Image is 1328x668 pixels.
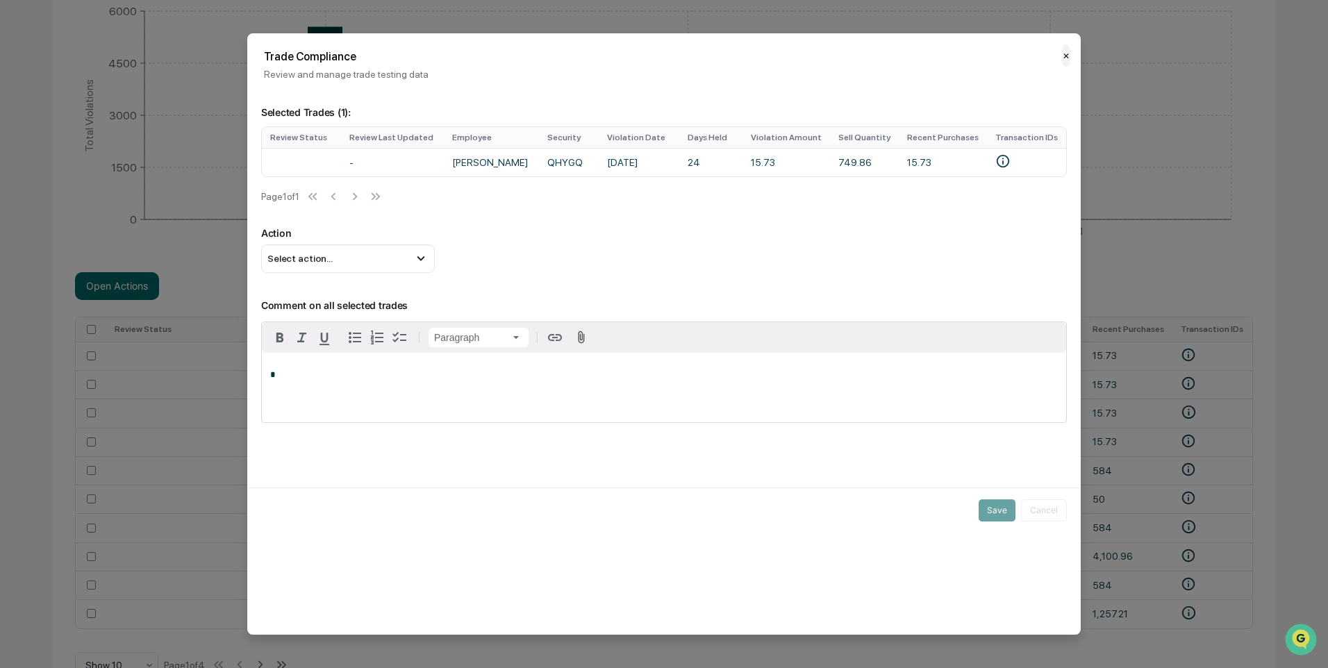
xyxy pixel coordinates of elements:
th: Days Held [679,127,742,148]
td: 749.86 [830,148,899,176]
img: 1746055101610-c473b297-6a78-478c-a979-82029cc54cd1 [14,106,39,131]
button: Save [979,499,1015,521]
div: 🖐️ [14,176,25,187]
p: Selected Trades ( 1 ): [261,90,1067,118]
span: Attestations [115,175,172,189]
p: Comment on all selected trades [261,283,1067,311]
th: Employee [444,127,540,148]
div: 🔎 [14,203,25,214]
span: Preclearance [28,175,90,189]
button: ✕ [1063,44,1070,67]
th: Transaction IDs [987,127,1066,148]
button: Italic [291,326,313,349]
a: Powered byPylon [98,235,168,246]
th: Violation Amount [742,127,830,148]
button: Underline [313,326,335,349]
a: 🗄️Attestations [95,169,178,194]
a: 🖐️Preclearance [8,169,95,194]
svg: • Fidelity Investments (Investment)-2579395248 [995,153,1011,169]
td: [DATE] [599,148,679,176]
th: Violation Date [599,127,679,148]
p: How can we help? [14,29,253,51]
span: Select action... [267,253,333,265]
button: Attach files [569,328,593,346]
p: Review and manage trade testing data [264,69,1064,80]
th: Review Last Updated [341,127,444,148]
td: 15.73 [742,148,830,176]
span: Pylon [138,235,168,246]
h2: Trade Compliance [264,50,1064,63]
td: 24 [679,148,742,176]
td: 15.73 [899,148,987,176]
th: Review Status [262,127,341,148]
div: Start new chat [47,106,228,120]
div: 🗄️ [101,176,112,187]
td: [PERSON_NAME] [444,148,540,176]
th: Sell Quantity [830,127,899,148]
span: Data Lookup [28,201,88,215]
button: Bold [269,326,291,349]
a: 🔎Data Lookup [8,196,93,221]
button: Block type [429,328,529,347]
td: QHYGQ [539,148,599,176]
th: Security [539,127,599,148]
p: Action [261,227,1067,239]
td: - [341,148,444,176]
th: Recent Purchases [899,127,987,148]
button: Start new chat [236,110,253,127]
div: Page 1 of 1 [261,191,299,202]
div: We're available if you need us! [47,120,176,131]
iframe: Open customer support [1284,622,1321,660]
button: Cancel [1021,499,1067,521]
